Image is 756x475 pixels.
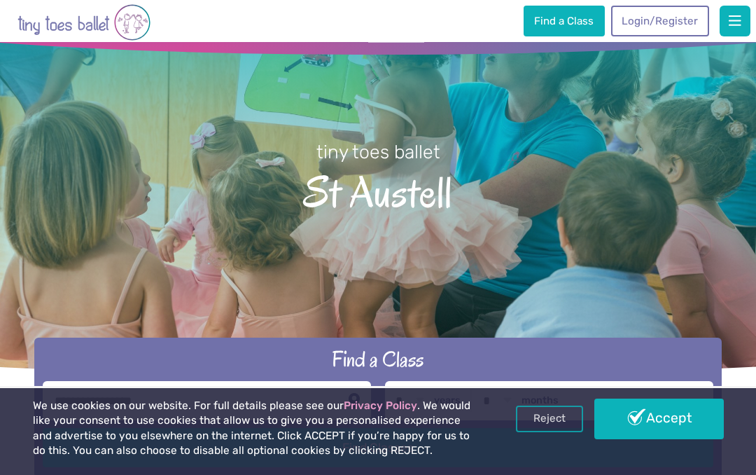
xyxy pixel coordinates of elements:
a: Reject [516,406,583,432]
a: Find a Class [524,6,605,36]
a: Accept [594,399,723,439]
a: Privacy Policy [344,399,417,412]
p: We use cookies on our website. For full details please see our . We would like your consent to us... [33,399,482,459]
small: tiny toes ballet [316,141,440,163]
h2: Find a Class [43,345,713,373]
span: St Austell [22,165,734,216]
img: tiny toes ballet [17,3,150,42]
a: Login/Register [611,6,709,36]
